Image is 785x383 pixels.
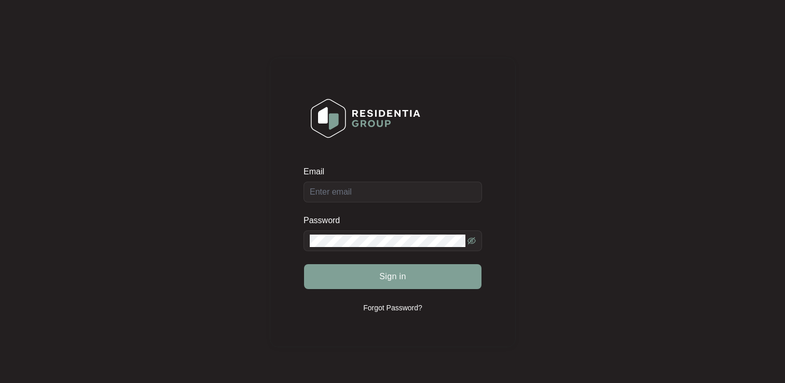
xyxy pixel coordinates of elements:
[379,270,406,283] span: Sign in
[310,235,465,247] input: Password
[304,264,481,289] button: Sign in
[363,303,422,313] p: Forgot Password?
[304,167,332,177] label: Email
[304,92,427,145] img: Login Logo
[304,215,348,226] label: Password
[467,237,476,245] span: eye-invisible
[304,182,482,202] input: Email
